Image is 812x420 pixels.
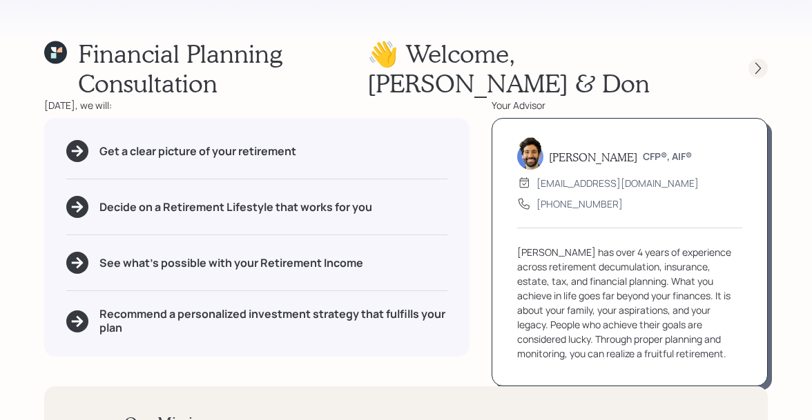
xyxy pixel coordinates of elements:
div: Your Advisor [492,98,768,112]
h5: Recommend a personalized investment strategy that fulfills your plan [99,308,447,334]
h5: See what's possible with your Retirement Income [99,257,363,270]
div: [PERSON_NAME] has over 4 years of experience across retirement decumulation, insurance, estate, t... [517,245,742,361]
div: [PHONE_NUMBER] [536,197,623,211]
h5: Get a clear picture of your retirement [99,145,296,158]
img: eric-schwartz-headshot.png [517,137,543,170]
h1: Financial Planning Consultation [78,39,367,98]
div: [DATE], we will: [44,98,470,112]
h6: CFP®, AIF® [643,151,692,163]
h1: 👋 Welcome , [PERSON_NAME] & Don [367,39,724,98]
div: [EMAIL_ADDRESS][DOMAIN_NAME] [536,176,699,190]
h5: [PERSON_NAME] [549,150,637,163]
h5: Decide on a Retirement Lifestyle that works for you [99,201,372,214]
